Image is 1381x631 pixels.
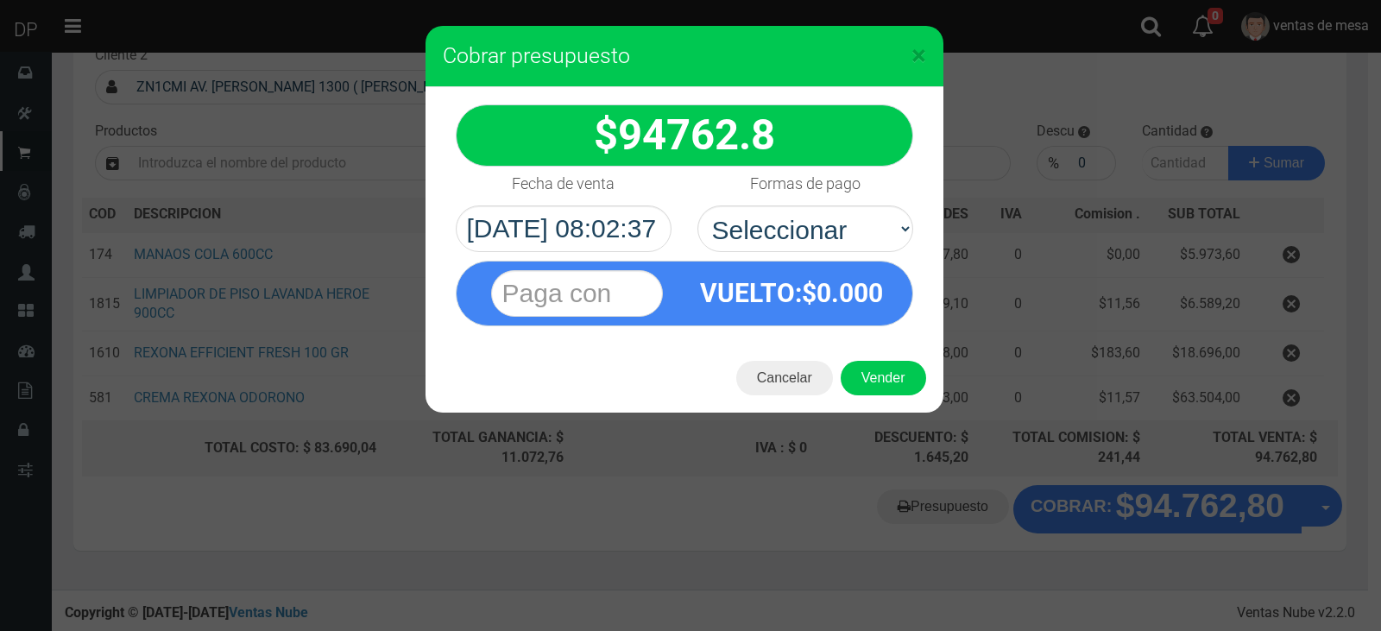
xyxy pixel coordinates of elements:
[618,110,775,160] span: 94762.8
[512,175,615,192] h4: Fecha de venta
[443,43,926,69] h3: Cobrar presupuesto
[750,175,861,192] h4: Formas de pago
[700,278,795,308] span: VUELTO
[491,270,663,317] input: Paga con
[736,361,833,395] button: Cancelar
[841,361,926,395] button: Vender
[594,110,775,160] strong: $
[911,39,926,72] span: ×
[700,278,883,308] strong: :$
[817,278,883,308] span: 0.000
[911,41,926,69] button: Close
